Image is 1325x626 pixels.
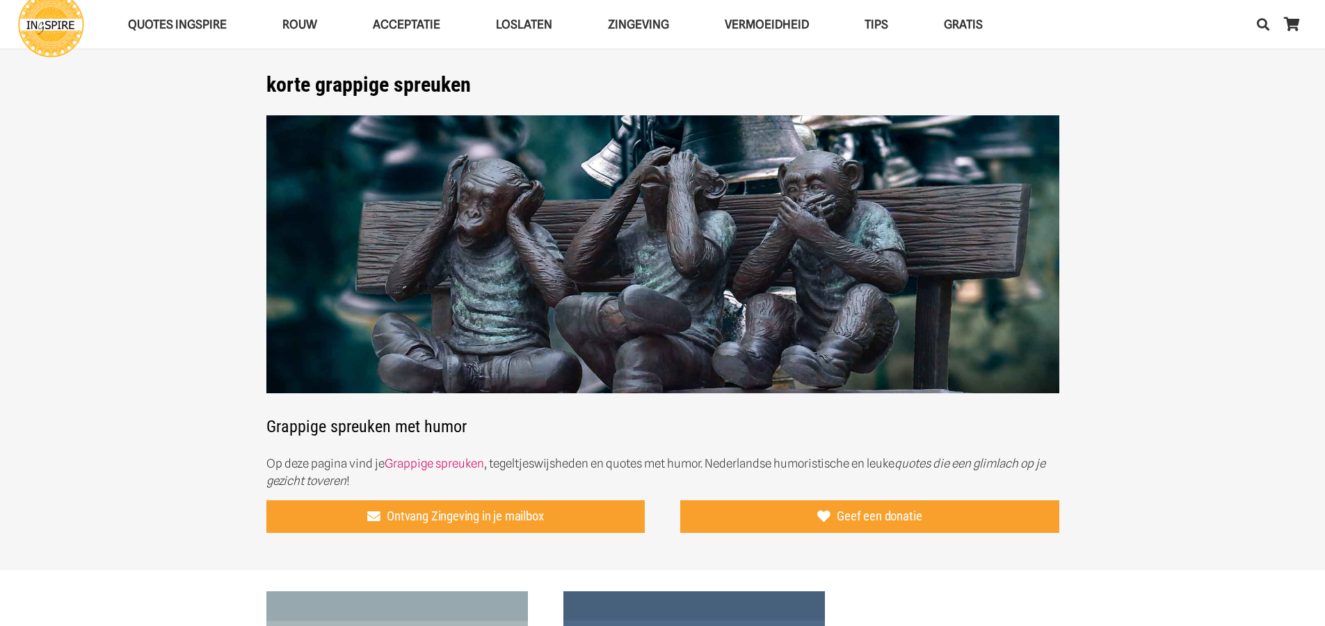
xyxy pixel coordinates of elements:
span: GRATIS [944,17,983,31]
a: AcceptatieAcceptatie Menu [345,7,468,42]
span: QUOTES INGSPIRE [128,17,227,31]
span: ROUW [282,17,317,31]
span: Loslaten [496,17,552,31]
em: quotes die een glimlach op je gezicht toveren [266,456,1045,488]
a: VERMOEIDHEIDVERMOEIDHEID Menu [697,7,837,42]
a: LoslatenLoslaten Menu [468,7,580,42]
span: TIPS [865,17,888,31]
p: Op deze pagina vind je , tegeltjeswijsheden en quotes met humor. Nederlandse humoristische en leu... [266,455,1059,490]
a: QUOTES INGSPIREQUOTES INGSPIRE Menu [100,7,255,42]
span: Ontvang Zingeving in je mailbox [387,509,543,525]
a: TIPSTIPS Menu [837,7,916,42]
img: Grappige spreuken en quotes met humor op ingspire [266,115,1059,394]
span: Zingeving [608,17,669,31]
h1: korte grappige spreuken [266,72,1059,97]
a: Zoeken [1249,7,1277,42]
a: Grappige spreuken [385,456,484,470]
span: Acceptatie [373,17,440,31]
a: ROUWROUW Menu [255,7,345,42]
span: Geef een donatie [837,509,922,525]
a: Geef een donatie [680,500,1059,534]
a: Ontvang Zingeving in je mailbox [266,500,645,534]
a: GRATISGRATIS Menu [916,7,1011,42]
a: ZingevingZingeving Menu [580,7,697,42]
span: VERMOEIDHEID [725,17,809,31]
